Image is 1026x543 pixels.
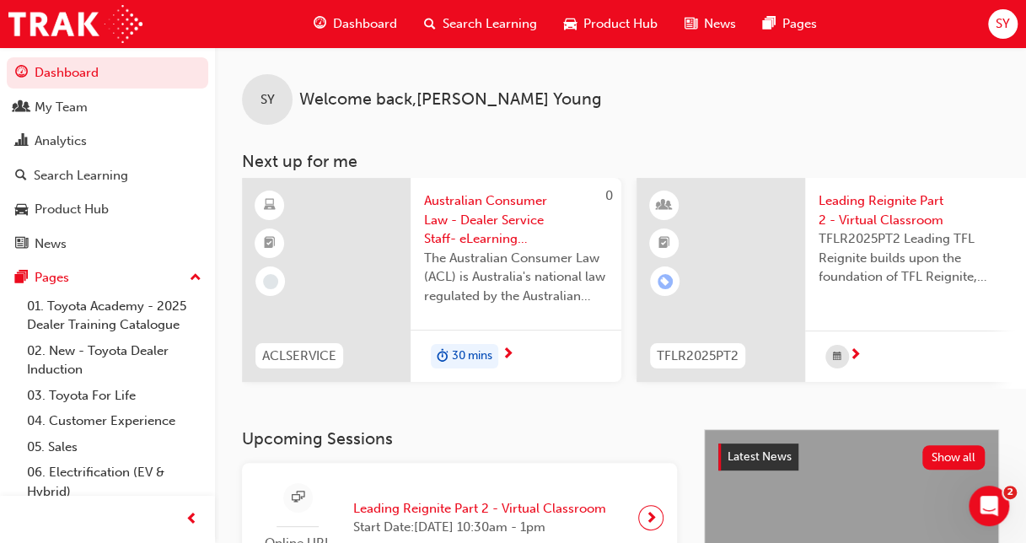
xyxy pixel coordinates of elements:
span: next-icon [849,348,862,363]
span: pages-icon [763,13,776,35]
span: next-icon [502,347,514,363]
span: guage-icon [15,66,28,81]
span: pages-icon [15,271,28,286]
a: My Team [7,92,208,123]
button: Pages [7,262,208,293]
a: pages-iconPages [749,7,830,41]
span: news-icon [685,13,697,35]
span: TFLR2025PT2 Leading TFL Reignite builds upon the foundation of TFL Reignite, reaffirming our comm... [819,229,1002,287]
a: Latest NewsShow all [718,444,985,470]
span: Leading Reignite Part 2 - Virtual Classroom [353,499,606,519]
span: Leading Reignite Part 2 - Virtual Classroom [819,191,1002,229]
a: Analytics [7,126,208,157]
div: Product Hub [35,200,109,219]
span: search-icon [424,13,436,35]
span: News [704,14,736,34]
button: DashboardMy TeamAnalyticsSearch LearningProduct HubNews [7,54,208,262]
span: Australian Consumer Law - Dealer Service Staff- eLearning Module [424,191,608,249]
span: duration-icon [437,346,449,368]
a: car-iconProduct Hub [551,7,671,41]
span: 0 [605,188,613,203]
span: calendar-icon [833,347,841,368]
span: learningRecordVerb_NONE-icon [263,274,278,289]
span: SY [261,90,275,110]
div: Search Learning [34,166,128,185]
div: Pages [35,268,69,288]
span: SY [996,14,1010,34]
span: booktick-icon [264,233,276,255]
div: News [35,234,67,254]
a: 04. Customer Experience [20,408,208,434]
span: Dashboard [333,14,397,34]
a: Product Hub [7,194,208,225]
span: The Australian Consumer Law (ACL) is Australia's national law regulated by the Australian Competi... [424,249,608,306]
span: next-icon [645,506,658,530]
a: 0ACLSERVICEAustralian Consumer Law - Dealer Service Staff- eLearning ModuleThe Australian Consume... [242,178,621,382]
div: Analytics [35,132,87,151]
a: 03. Toyota For Life [20,383,208,409]
span: car-icon [564,13,577,35]
span: TFLR2025PT2 [657,347,739,366]
span: car-icon [15,202,28,218]
span: booktick-icon [658,233,670,255]
span: learningRecordVerb_ENROLL-icon [658,274,673,289]
a: news-iconNews [671,7,749,41]
button: SY [988,9,1018,39]
span: learningResourceType_INSTRUCTOR_LED-icon [658,195,670,217]
a: 01. Toyota Academy - 2025 Dealer Training Catalogue [20,293,208,338]
span: chart-icon [15,134,28,149]
span: search-icon [15,169,27,184]
a: 06. Electrification (EV & Hybrid) [20,460,208,504]
a: TFLR2025PT2Leading Reignite Part 2 - Virtual ClassroomTFLR2025PT2 Leading TFL Reignite builds upo... [637,178,1016,382]
span: prev-icon [185,509,198,530]
iframe: Intercom live chat [969,486,1009,526]
h3: Next up for me [215,152,1026,171]
span: 30 mins [452,347,492,366]
span: Search Learning [443,14,537,34]
span: Product Hub [583,14,658,34]
span: Latest News [728,449,792,464]
span: people-icon [15,100,28,116]
span: Welcome back , [PERSON_NAME] Young [299,90,602,110]
span: guage-icon [314,13,326,35]
span: ACLSERVICE [262,347,336,366]
span: Pages [782,14,817,34]
a: 02. New - Toyota Dealer Induction [20,338,208,383]
a: Dashboard [7,57,208,89]
a: Search Learning [7,160,208,191]
span: up-icon [190,267,201,289]
a: 05. Sales [20,434,208,460]
div: My Team [35,98,88,117]
img: Trak [8,5,142,43]
button: Show all [922,445,986,470]
span: 2 [1003,486,1017,499]
span: news-icon [15,237,28,252]
h3: Upcoming Sessions [242,429,677,449]
span: Start Date: [DATE] 10:30am - 1pm [353,518,606,537]
span: sessionType_ONLINE_URL-icon [292,487,304,508]
a: News [7,228,208,260]
span: learningResourceType_ELEARNING-icon [264,195,276,217]
a: guage-iconDashboard [300,7,411,41]
a: search-iconSearch Learning [411,7,551,41]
